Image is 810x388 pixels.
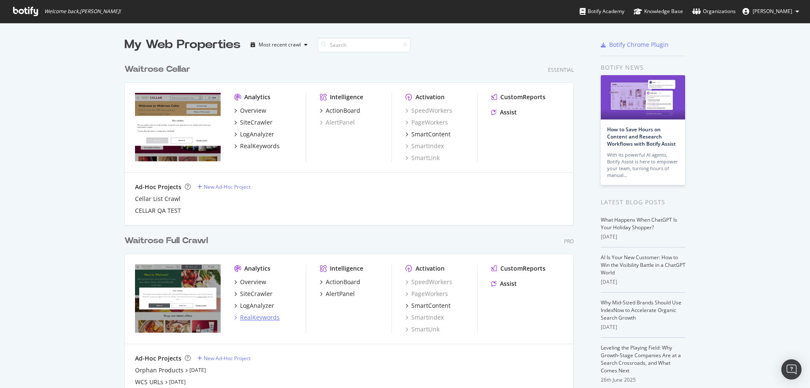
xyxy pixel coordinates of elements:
div: ActionBoard [326,278,360,286]
div: Assist [500,108,517,117]
img: www.waitrose.com [135,264,221,333]
a: SiteCrawler [234,118,273,127]
div: Waitrose Full Crawl [124,235,208,247]
div: Intelligence [330,264,363,273]
div: Intelligence [330,93,363,101]
div: ActionBoard [326,106,360,115]
div: SiteCrawler [240,290,273,298]
div: Activation [416,93,445,101]
div: RealKeywords [240,142,280,150]
a: PageWorkers [405,290,448,298]
input: Search [318,38,410,52]
div: Essential [548,66,574,73]
div: RealKeywords [240,313,280,322]
a: AI Is Your New Customer: How to Win the Visibility Battle in a ChatGPT World [601,254,686,276]
div: 26th June 2025 [601,376,686,384]
div: CustomReports [500,93,545,101]
a: LogAnalyzer [234,130,274,138]
div: New Ad-Hoc Project [204,355,251,362]
div: [DATE] [601,278,686,286]
a: CELLAR QA TEST [135,206,181,215]
div: SmartContent [411,301,451,310]
a: Waitrose Full Crawl [124,235,211,247]
div: [DATE] [601,323,686,331]
a: RealKeywords [234,142,280,150]
a: SmartContent [405,301,451,310]
a: RealKeywords [234,313,280,322]
a: Assist [491,108,517,117]
a: Why Mid-Sized Brands Should Use IndexNow to Accelerate Organic Search Growth [601,299,681,321]
div: Pro [564,238,574,245]
img: How to Save Hours on Content and Research Workflows with Botify Assist [601,75,685,119]
a: SpeedWorkers [405,106,452,115]
span: Phil McDonald [753,8,792,15]
a: ActionBoard [320,106,360,115]
a: SpeedWorkers [405,278,452,286]
a: Overview [234,106,266,115]
a: Overview [234,278,266,286]
div: Analytics [244,264,270,273]
a: CustomReports [491,93,545,101]
div: SmartContent [411,130,451,138]
img: waitrosecellar.com [135,93,221,161]
a: PageWorkers [405,118,448,127]
a: How to Save Hours on Content and Research Workflows with Botify Assist [607,126,676,147]
a: What Happens When ChatGPT Is Your Holiday Shopper? [601,216,677,231]
div: [DATE] [601,233,686,241]
div: My Web Properties [124,36,240,53]
div: Overview [240,278,266,286]
div: New Ad-Hoc Project [204,183,251,190]
div: With its powerful AI agents, Botify Assist is here to empower your team, turning hours of manual… [607,152,679,179]
div: Botify Academy [580,7,624,16]
div: Ad-Hoc Projects [135,354,181,363]
a: SmartIndex [405,313,444,322]
div: Assist [500,279,517,288]
button: [PERSON_NAME] [736,5,806,18]
div: Most recent crawl [259,42,301,47]
div: Waitrose Cellar [124,63,190,76]
a: SiteCrawler [234,290,273,298]
a: SmartContent [405,130,451,138]
a: WCS URLs [135,378,163,386]
a: ActionBoard [320,278,360,286]
span: Welcome back, [PERSON_NAME] ! [44,8,121,15]
button: Most recent crawl [247,38,311,52]
div: Organizations [692,7,736,16]
a: Leveling the Playing Field: Why Growth-Stage Companies Are at a Search Crossroads, and What Comes... [601,344,681,374]
div: Botify news [601,63,686,72]
div: Ad-Hoc Projects [135,183,181,191]
a: New Ad-Hoc Project [197,183,251,190]
div: SiteCrawler [240,118,273,127]
a: Botify Chrome Plugin [601,41,669,49]
a: New Ad-Hoc Project [197,355,251,362]
div: SmartLink [405,325,440,334]
div: Knowledge Base [634,7,683,16]
div: Latest Blog Posts [601,198,686,207]
div: Activation [416,264,445,273]
a: Assist [491,279,517,288]
a: SmartIndex [405,142,444,150]
div: LogAnalyzer [240,301,274,310]
a: SmartLink [405,154,440,162]
a: Waitrose Cellar [124,63,194,76]
a: AlertPanel [320,118,355,127]
a: [DATE] [189,366,206,374]
a: Cellar List Crawl [135,195,181,203]
div: AlertPanel [326,290,355,298]
div: Open Intercom Messenger [781,359,802,380]
a: [DATE] [169,378,186,385]
a: CustomReports [491,264,545,273]
a: Orphan Products [135,366,184,374]
div: Analytics [244,93,270,101]
a: AlertPanel [320,290,355,298]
